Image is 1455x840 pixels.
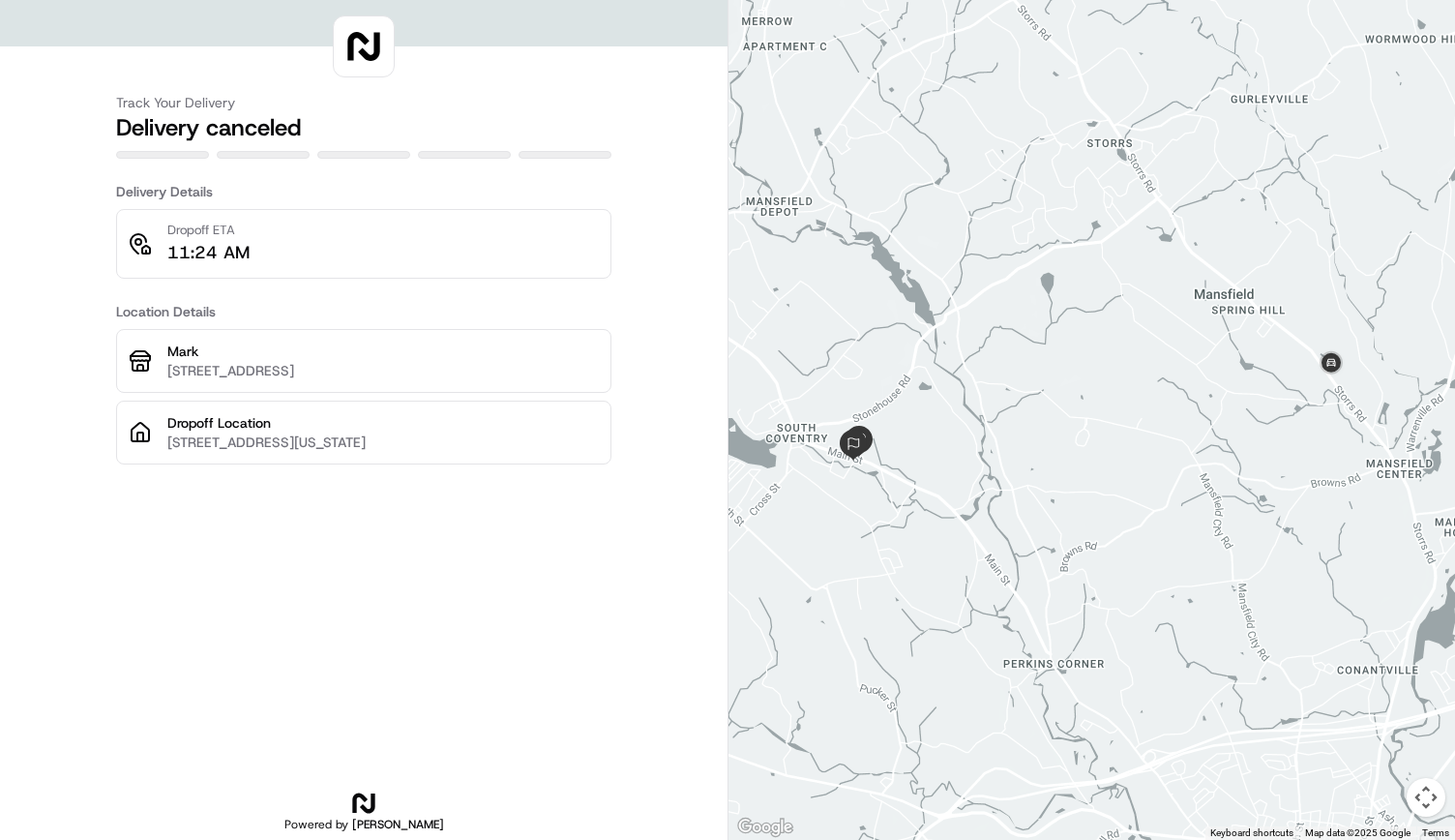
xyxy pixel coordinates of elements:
[116,112,611,143] h2: Delivery canceled
[167,222,250,239] p: Dropoff ETA
[167,239,250,266] p: 11:24 AM
[284,817,444,832] h2: Powered by
[167,361,599,380] p: [STREET_ADDRESS]
[733,815,797,840] a: Open this area in Google Maps (opens a new window)
[1210,826,1293,840] button: Keyboard shortcuts
[167,413,599,433] p: Dropoff Location
[1305,827,1410,838] span: Map data ©2025 Google
[116,302,611,321] h3: Location Details
[1407,778,1445,817] button: Map camera controls
[116,182,611,201] h3: Delivery Details
[116,93,611,112] h3: Track Your Delivery
[1422,827,1449,838] a: Terms (opens in new tab)
[167,342,599,361] p: Mark
[167,433,599,452] p: [STREET_ADDRESS][US_STATE]
[352,817,444,832] span: [PERSON_NAME]
[733,815,797,840] img: Google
